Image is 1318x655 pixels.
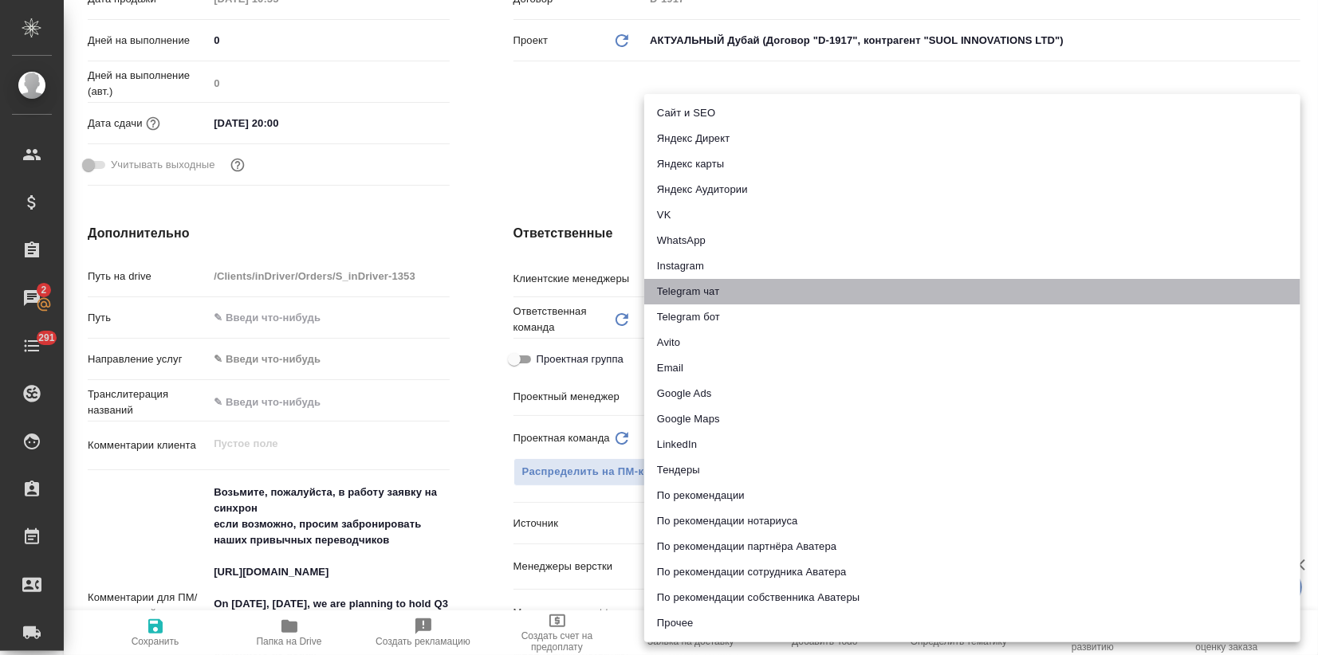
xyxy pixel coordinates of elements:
[644,177,1300,202] li: Яндекс Аудитории
[644,151,1300,177] li: Яндекс карты
[644,355,1300,381] li: Email
[644,381,1300,406] li: Google Ads
[644,253,1300,279] li: Instagram
[644,330,1300,355] li: Avito
[644,610,1300,636] li: Прочее
[644,585,1300,610] li: По рекомендации собственника Аватеры
[644,406,1300,432] li: Google Maps
[644,508,1300,534] li: По рекомендации нотариуса
[644,483,1300,508] li: По рекомендации
[644,432,1300,457] li: LinkedIn
[644,202,1300,228] li: VK
[644,100,1300,126] li: Сайт и SEO
[644,457,1300,483] li: Тендеры
[644,304,1300,330] li: Telegram бот
[644,534,1300,559] li: По рекомендации партнёра Аватера
[644,559,1300,585] li: По рекомендации сотрудника Аватера
[644,279,1300,304] li: Telegram чат
[644,126,1300,151] li: Яндекс Директ
[644,228,1300,253] li: WhatsApp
